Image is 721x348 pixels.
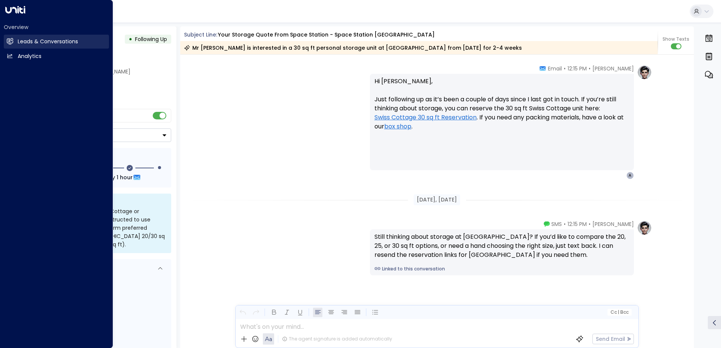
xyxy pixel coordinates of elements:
span: [PERSON_NAME] [592,65,634,72]
button: Redo [251,308,261,317]
span: Subject Line: [184,31,217,38]
img: profile-logo.png [637,220,652,235]
span: [PERSON_NAME] [592,220,634,228]
div: Still thinking about storage at [GEOGRAPHIC_DATA]? If you’d like to compare the 20, 25, or 30 sq ... [374,232,629,259]
span: Following Up [135,35,167,43]
div: Mr [PERSON_NAME] is interested in a 30 sq ft personal storage unit at [GEOGRAPHIC_DATA] from [DAT... [184,44,522,52]
span: • [564,65,566,72]
button: Cc|Bcc [607,309,631,316]
span: Email [548,65,562,72]
h2: Leads & Conversations [18,38,78,46]
span: • [589,65,591,72]
span: 12:15 PM [568,220,587,228]
div: The agent signature is added automatically [282,336,392,342]
span: Cc Bcc [610,310,628,315]
span: • [564,220,566,228]
span: In about 1 day 1 hour [76,173,133,182]
h2: Overview [4,23,109,31]
div: [DATE], [DATE] [414,194,460,205]
div: Next Follow Up: [37,173,165,182]
div: A [626,172,634,179]
span: SMS [551,220,562,228]
span: Show Texts [663,36,689,43]
div: • [129,32,132,46]
a: Swiss Cottage 30 sq ft Reservation [374,113,477,122]
a: Leads & Conversations [4,35,109,49]
span: | [618,310,619,315]
span: • [589,220,591,228]
a: box shop [384,122,411,131]
span: 12:15 PM [568,65,587,72]
h2: Analytics [18,52,41,60]
div: Your storage quote from Space Station - Space Station [GEOGRAPHIC_DATA] [218,31,435,39]
img: profile-logo.png [637,65,652,80]
div: Follow Up Sequence [37,154,165,162]
button: Undo [238,308,247,317]
a: Linked to this conversation [374,266,629,272]
p: Hi [PERSON_NAME], Just following up as it’s been a couple of days since I last got in touch. If y... [374,77,629,140]
a: Analytics [4,49,109,63]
